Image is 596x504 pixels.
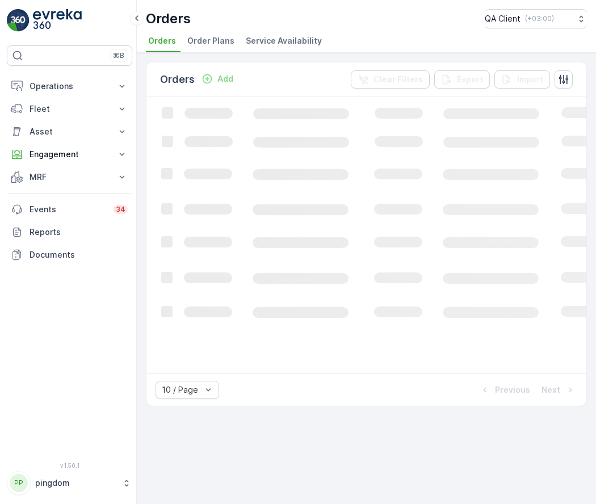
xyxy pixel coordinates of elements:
span: Order Plans [187,35,234,47]
a: Events34 [7,198,132,221]
p: Clear Filters [373,74,423,85]
p: Orders [160,72,195,87]
button: Engagement [7,143,132,166]
p: Import [517,74,543,85]
button: Clear Filters [351,70,430,89]
div: PP [10,474,28,492]
p: Export [457,74,483,85]
p: Asset [30,126,110,137]
p: Previous [495,384,530,396]
button: Previous [478,383,531,397]
button: QA Client(+03:00) [485,9,587,28]
img: logo_light-DOdMpM7g.png [33,9,82,32]
button: Next [540,383,577,397]
p: Add [217,73,233,85]
button: Export [434,70,490,89]
p: ⌘B [113,51,124,60]
a: Documents [7,243,132,266]
button: Operations [7,75,132,98]
button: Add [197,72,238,86]
p: Orders [146,10,191,28]
p: Engagement [30,149,110,160]
a: Reports [7,221,132,243]
span: Service Availability [246,35,322,47]
button: Fleet [7,98,132,120]
p: Fleet [30,103,110,115]
p: ( +03:00 ) [525,14,554,23]
p: Events [30,204,107,215]
button: MRF [7,166,132,188]
p: Reports [30,226,128,238]
button: Import [494,70,550,89]
p: QA Client [485,13,521,24]
p: Next [542,384,560,396]
button: PPpingdom [7,471,132,495]
span: v 1.50.1 [7,462,132,469]
button: Asset [7,120,132,143]
img: logo [7,9,30,32]
p: pingdom [35,477,116,489]
span: Orders [148,35,176,47]
p: MRF [30,171,110,183]
p: Operations [30,81,110,92]
p: 34 [116,205,125,214]
p: Documents [30,249,128,261]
